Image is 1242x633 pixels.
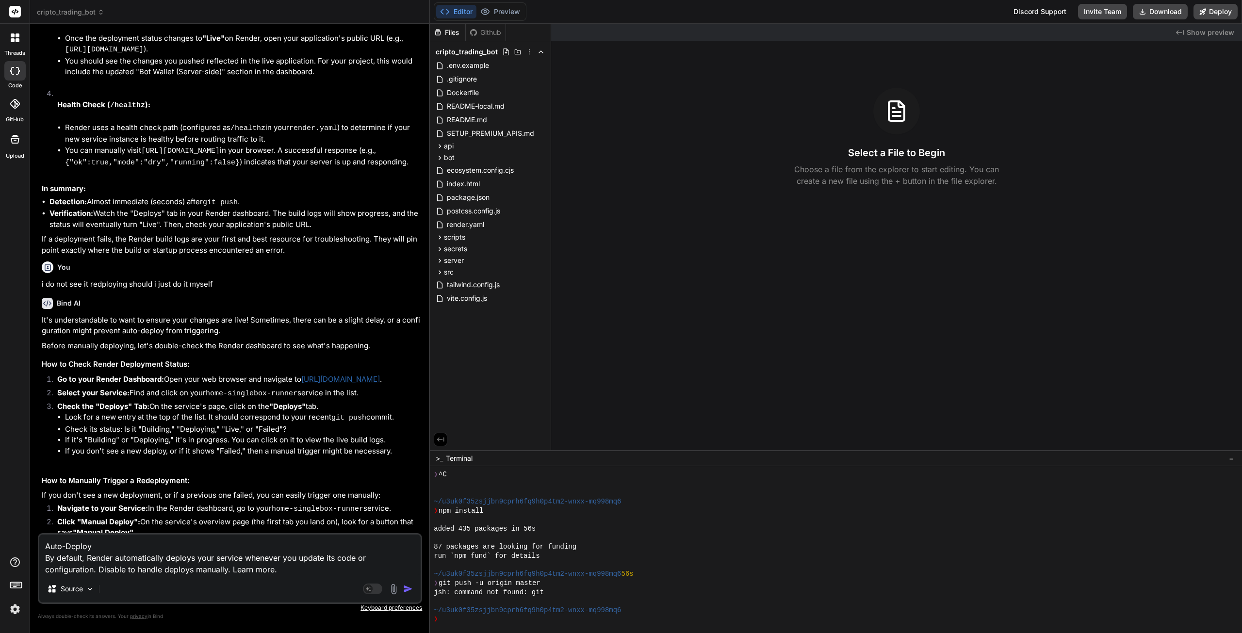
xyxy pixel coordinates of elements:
span: tailwind.config.js [446,279,501,291]
span: Show preview [1187,28,1234,37]
strong: Select your Service: [57,388,130,397]
span: ❯ [434,579,439,588]
li: In the Render dashboard, go to your service. [49,503,420,517]
span: cripto_trading_bot [37,7,104,17]
div: Github [466,28,506,37]
p: Choose a file from the explorer to start editing. You can create a new file using the + button in... [788,163,1005,187]
strong: "Deploys" [269,402,306,411]
div: Files [430,28,465,37]
code: home-singlebox-runner [206,390,297,398]
li: On the service's overview page (the first tab you land on), look for a button that says . [49,517,420,538]
span: Dockerfile [446,87,480,98]
img: settings [7,601,23,617]
p: If you don't see a new deployment, or if a previous one failed, you can easily trigger one manually: [42,490,420,501]
button: Invite Team [1078,4,1127,19]
button: − [1227,451,1236,466]
span: 87 packages are looking for funding [434,542,576,552]
span: src [444,267,454,277]
button: Editor [436,5,476,18]
code: /healthz [230,124,265,132]
button: Deploy [1193,4,1238,19]
button: Preview [476,5,524,18]
strong: Go to your Render Dashboard: [57,374,164,384]
div: Discord Support [1008,4,1072,19]
span: jsh: command not found: git [434,588,544,597]
span: ❯ [434,506,439,516]
code: home-singlebox-runner [272,505,363,513]
span: >_ [436,454,443,463]
li: You can manually visit in your browser. A successful response (e.g., ) indicates that your server... [65,145,420,169]
img: icon [403,584,413,594]
textarea: Auto-Deploy By default, Render automatically deploys your service whenever you update its code or... [39,535,421,575]
li: Open your web browser and navigate to . [49,374,420,388]
span: ecosystem.config.cjs [446,164,515,176]
span: npm install [439,506,483,516]
span: ❯ [434,470,439,479]
strong: "Manual Deploy" [73,528,133,537]
strong: In summary: [42,184,86,193]
li: Once the deployment status changes to on Render, open your application's public URL (e.g., ). [65,33,420,56]
h3: How to Check Render Deployment Status: [42,359,420,370]
span: secrets [444,244,467,254]
p: Keyboard preferences [38,604,422,612]
span: privacy [130,613,147,619]
code: [URL][DOMAIN_NAME] [141,147,220,155]
li: Render uses a health check path (configured as in your ) to determine if your new service instanc... [65,122,420,145]
span: .gitignore [446,73,478,85]
span: − [1229,454,1234,463]
p: i do not see it redploying should i just do it myself [42,279,420,290]
h6: Bind AI [57,298,81,308]
span: vite.config.js [446,292,488,304]
strong: Detection: [49,197,87,206]
span: api [444,141,454,151]
code: /healthz [110,101,145,110]
span: cripto_trading_bot [436,47,498,57]
li: If you don't see a new deploy, or if it shows "Failed," then a manual trigger might be necessary. [65,446,420,457]
p: Source [61,584,83,594]
h6: You [57,262,70,272]
label: code [8,81,22,90]
span: ^C [439,470,447,479]
li: Watch the "Deploys" tab in your Render dashboard. The build logs will show progress, and the stat... [49,208,420,230]
span: Terminal [446,454,473,463]
code: {"ok":true,"mode":"dry","running":false} [65,159,240,167]
span: run `npm fund` for details [434,552,539,561]
p: If a deployment fails, the Render build logs are your first and best resource for troubleshooting... [42,234,420,256]
span: server [444,256,464,265]
span: index.html [446,178,481,190]
span: SETUP_PREMIUM_APIS.md [446,128,535,139]
span: ~/u3uk0f35zsjjbn9cprh6fq9h0p4tm2-wnxx-mq998mq6 [434,569,621,579]
code: [URL][DOMAIN_NAME] [65,46,144,54]
span: 56s [621,569,634,579]
strong: "Live" [202,33,225,43]
li: If it's "Building" or "Deploying," it's in progress. You can click on it to view the live build l... [65,435,420,446]
span: scripts [444,232,465,242]
code: render.yaml [289,124,337,132]
p: Before manually deploying, let's double-check the Render dashboard to see what's happening. [42,341,420,352]
a: [URL][DOMAIN_NAME] [301,374,380,384]
strong: Health Check ( ): [57,100,150,109]
strong: Check the "Deploys" Tab: [57,402,149,411]
span: ~/u3uk0f35zsjjbn9cprh6fq9h0p4tm2-wnxx-mq998mq6 [434,497,621,506]
span: render.yaml [446,219,485,230]
span: package.json [446,192,490,203]
strong: Click "Manual Deploy": [57,517,140,526]
span: README.md [446,114,488,126]
span: postcss.config.js [446,205,501,217]
strong: Verification: [49,209,93,218]
span: bot [444,153,455,162]
span: git push -u origin master [439,579,540,588]
code: git push [203,198,238,207]
h3: Select a File to Begin [848,146,945,160]
span: added 435 packages in 56s [434,524,536,534]
h3: How to Manually Trigger a Redeployment: [42,475,420,487]
label: threads [4,49,25,57]
li: You should see the changes you pushed reflected in the live application. For your project, this w... [65,56,420,78]
p: Always double-check its answers. Your in Bind [38,612,422,621]
li: Look for a new entry at the top of the list. It should correspond to your recent commit. [65,412,420,424]
li: Almost immediate (seconds) after . [49,196,420,209]
span: README-local.md [446,100,506,112]
label: GitHub [6,115,24,124]
p: It's understandable to want to ensure your changes are live! Sometimes, there can be a slight del... [42,315,420,337]
strong: Navigate to your Service: [57,503,148,513]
